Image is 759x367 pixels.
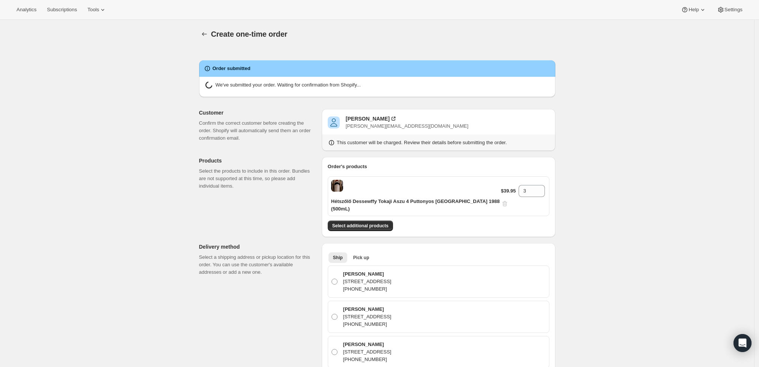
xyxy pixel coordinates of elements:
[213,65,250,72] h2: Order submitted
[343,341,391,348] p: [PERSON_NAME]
[331,180,343,192] span: Default Title
[328,116,340,128] span: Dwayne Ulloa
[688,7,699,13] span: Help
[331,198,501,213] p: Hétszőlő Dessewffy Tokaji Aszu 4 Puttonyos [GEOGRAPHIC_DATA] 1988 (500mL)
[724,7,742,13] span: Settings
[216,81,361,91] p: We've submitted your order. Waiting for confirmation from Shopify...
[199,243,316,251] p: Delivery method
[343,348,391,356] p: [STREET_ADDRESS]
[501,187,516,195] p: $39.95
[328,221,393,231] button: Select additional products
[332,223,388,229] span: Select additional products
[42,4,81,15] button: Subscriptions
[211,30,288,38] span: Create one-time order
[12,4,41,15] button: Analytics
[83,4,111,15] button: Tools
[712,4,747,15] button: Settings
[199,254,316,276] p: Select a shipping address or pickup location for this order. You can use the customer's available...
[346,123,468,129] span: [PERSON_NAME][EMAIL_ADDRESS][DOMAIN_NAME]
[328,164,367,169] span: Order's products
[343,321,391,328] p: [PHONE_NUMBER]
[343,356,391,363] p: [PHONE_NUMBER]
[333,255,343,261] span: Ship
[346,115,390,122] div: [PERSON_NAME]
[343,313,391,321] p: [STREET_ADDRESS]
[199,119,316,142] p: Confirm the correct customer before creating the order. Shopify will automatically send them an o...
[16,7,36,13] span: Analytics
[47,7,77,13] span: Subscriptions
[343,270,391,278] p: [PERSON_NAME]
[733,334,751,352] div: Open Intercom Messenger
[343,306,391,313] p: [PERSON_NAME]
[199,167,316,190] p: Select the products to include in this order. Bundles are not supported at this time, so please a...
[343,278,391,285] p: [STREET_ADDRESS]
[87,7,99,13] span: Tools
[343,285,391,293] p: [PHONE_NUMBER]
[676,4,711,15] button: Help
[337,139,507,146] p: This customer will be charged. Review their details before submitting the order.
[199,157,316,164] p: Products
[199,109,316,116] p: Customer
[353,255,369,261] span: Pick up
